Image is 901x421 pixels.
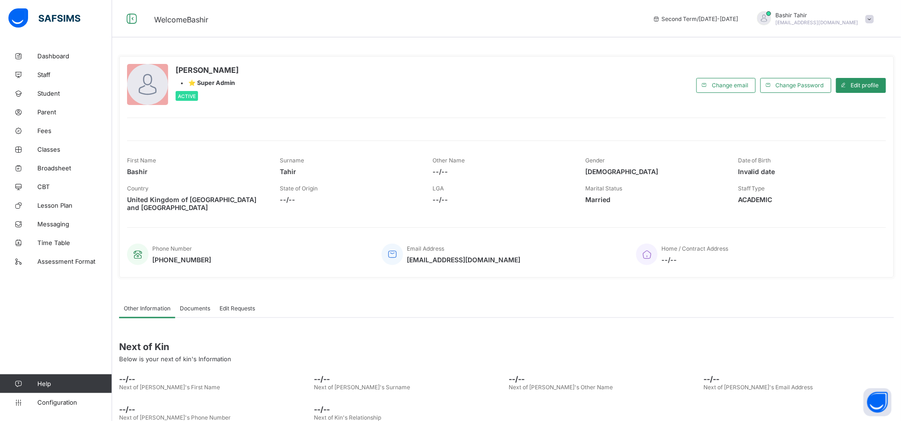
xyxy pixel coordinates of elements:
span: Other Name [433,157,465,164]
span: Fees [37,127,112,134]
span: [EMAIL_ADDRESS][DOMAIN_NAME] [776,20,858,25]
div: BashirTahir [748,11,879,27]
span: --/-- [661,256,728,264]
span: Broadsheet [37,164,112,172]
span: --/-- [509,374,699,384]
span: Invalid date [738,168,877,175]
span: CBT [37,183,112,190]
span: Edit profile [851,82,879,89]
span: [PHONE_NUMBER] [152,256,211,264]
span: First Name [127,157,156,164]
span: Bashir [127,168,266,175]
span: --/-- [314,374,504,384]
span: Next of Kin [119,341,894,352]
span: Classes [37,146,112,153]
span: Next of [PERSON_NAME]'s Email Address [704,384,813,391]
span: Time Table [37,239,112,246]
span: --/-- [314,405,504,414]
span: Change Password [776,82,824,89]
span: --/-- [433,196,571,203]
span: Phone Number [152,245,192,252]
span: Documents [180,305,210,312]
span: Edit Requests [220,305,255,312]
span: LGA [433,185,444,192]
span: ACADEMIC [738,196,877,203]
span: Next of [PERSON_NAME]'s Surname [314,384,410,391]
span: Country [127,185,149,192]
span: Active [178,93,196,99]
span: State of Origin [280,185,318,192]
span: Configuration [37,399,112,406]
span: Below is your next of kin's Information [119,355,231,363]
span: Married [585,196,724,203]
span: [EMAIL_ADDRESS][DOMAIN_NAME] [407,256,520,264]
span: Staff [37,71,112,78]
span: Email Address [407,245,444,252]
span: United Kingdom of [GEOGRAPHIC_DATA] and [GEOGRAPHIC_DATA] [127,196,266,211]
span: session/term information [653,15,738,22]
button: Open asap [864,388,892,416]
span: Date of Birth [738,157,771,164]
span: Change email [712,82,748,89]
div: • [176,79,239,86]
span: Next of [PERSON_NAME]'s Other Name [509,384,613,391]
span: Bashir Tahir [776,12,858,19]
span: [DEMOGRAPHIC_DATA] [585,168,724,175]
span: ⭐ Super Admin [188,79,235,86]
span: Welcome Bashir [154,15,208,24]
span: Parent [37,108,112,116]
span: --/-- [119,374,309,384]
span: Student [37,90,112,97]
span: Tahir [280,168,419,175]
span: Assessment Format [37,258,112,265]
span: [PERSON_NAME] [176,65,239,75]
span: --/-- [119,405,309,414]
span: Lesson Plan [37,202,112,209]
span: Next of [PERSON_NAME]'s Phone Number [119,414,231,421]
span: Help [37,380,112,387]
span: Staff Type [738,185,765,192]
span: Marital Status [585,185,622,192]
span: Gender [585,157,605,164]
span: --/-- [433,168,571,175]
span: Next of [PERSON_NAME]'s First Name [119,384,220,391]
span: --/-- [704,374,894,384]
span: Surname [280,157,304,164]
span: Home / Contract Address [661,245,728,252]
span: Other Information [124,305,170,312]
img: safsims [8,8,80,28]
span: Dashboard [37,52,112,60]
span: Messaging [37,220,112,228]
span: --/-- [280,196,419,203]
span: Next of Kin's Relationship [314,414,381,421]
